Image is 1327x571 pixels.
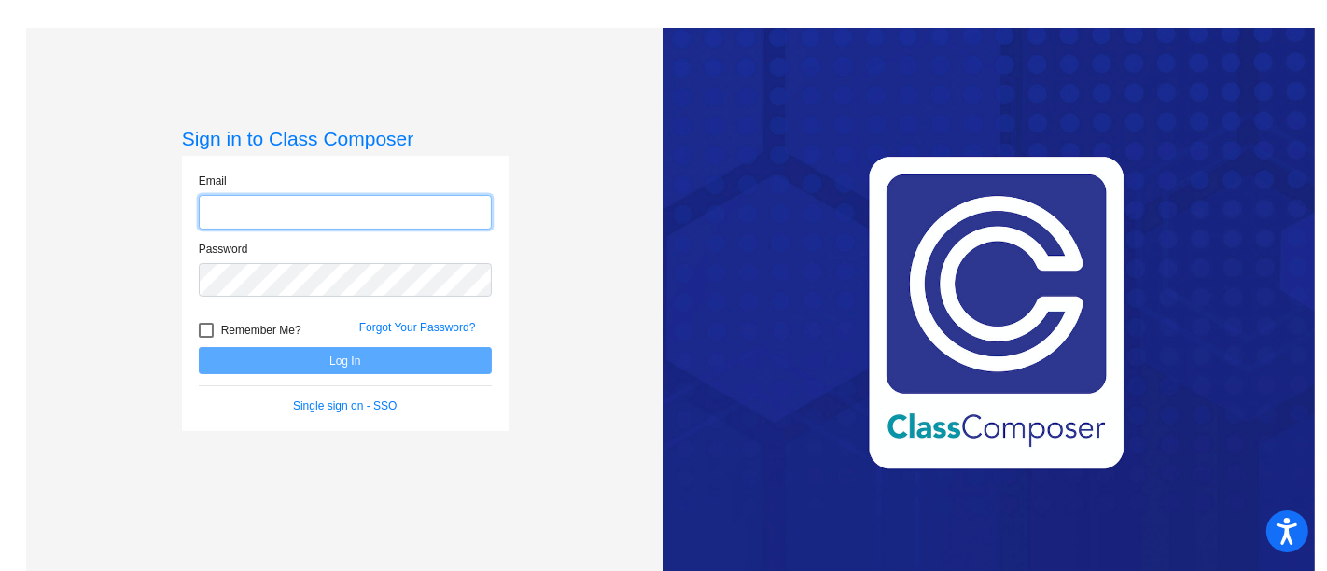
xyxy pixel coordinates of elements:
span: Remember Me? [221,319,301,341]
a: Forgot Your Password? [359,321,476,334]
label: Email [199,173,227,189]
label: Password [199,241,248,258]
h3: Sign in to Class Composer [182,127,509,150]
a: Single sign on - SSO [293,399,397,412]
button: Log In [199,347,492,374]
